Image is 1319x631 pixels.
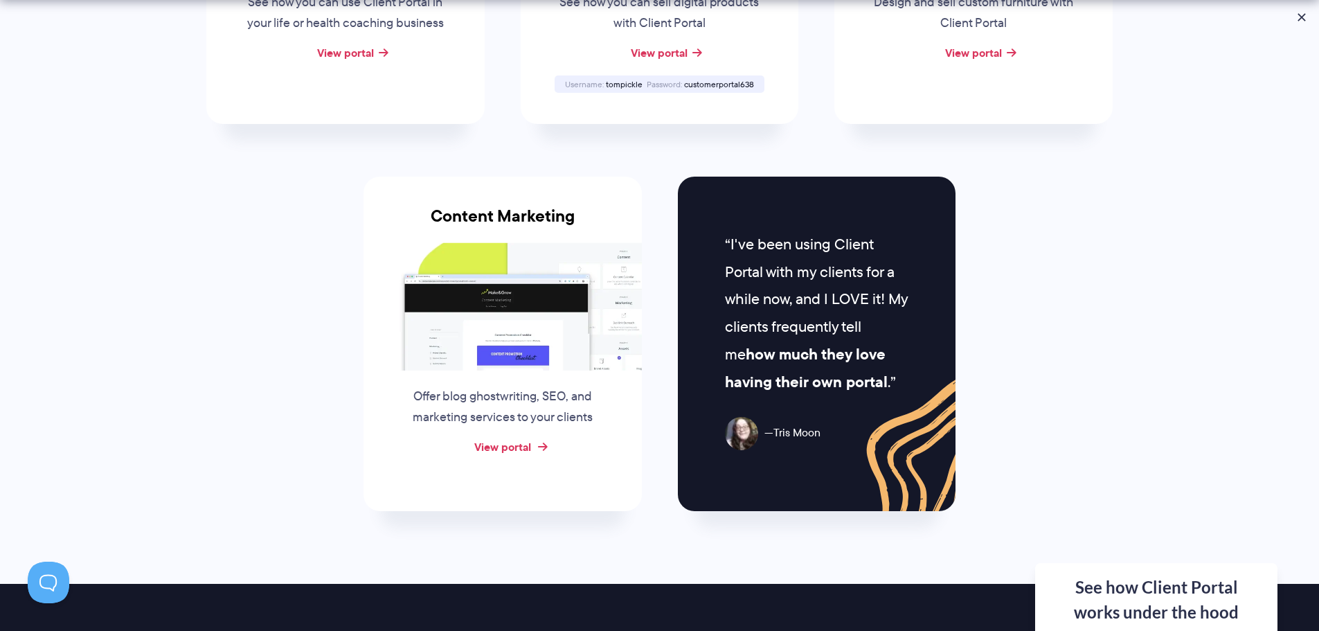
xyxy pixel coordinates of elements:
h3: Content Marketing [364,206,642,242]
span: customerportal638 [684,78,754,90]
p: I've been using Client Portal with my clients for a while now, and I LOVE it! My clients frequent... [725,231,908,396]
a: View portal [474,438,531,455]
iframe: Toggle Customer Support [28,562,69,603]
strong: how much they love having their own portal [725,343,888,393]
a: View portal [317,44,374,61]
p: Offer blog ghostwriting, SEO, and marketing services to your clients [397,386,608,428]
span: Username [565,78,604,90]
a: View portal [631,44,688,61]
a: View portal [945,44,1002,61]
span: Tris Moon [764,423,820,443]
span: Password [647,78,682,90]
span: tompickle [606,78,643,90]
